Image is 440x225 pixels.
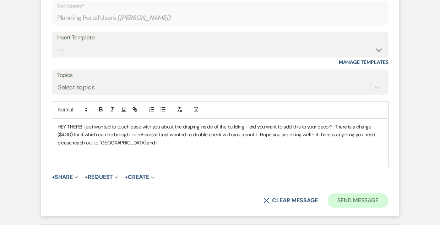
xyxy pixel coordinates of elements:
[85,174,118,180] button: Request
[57,11,383,25] div: Planning Portal Users
[57,33,383,43] div: Insert Template
[57,2,383,11] p: Recipients*
[52,174,78,180] button: Share
[58,82,95,92] div: Select topics
[264,198,317,203] button: Clear message
[85,174,88,180] span: +
[57,70,383,81] label: Topics
[52,174,55,180] span: +
[327,193,388,208] button: Send Message
[125,174,154,180] button: Create
[339,59,389,65] a: Manage Templates
[125,174,128,180] span: +
[117,13,170,23] span: ( [PERSON_NAME] )
[58,123,383,147] p: HEY THERE! I just wanted to touch base with you about the draping inside of the building - did yo...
